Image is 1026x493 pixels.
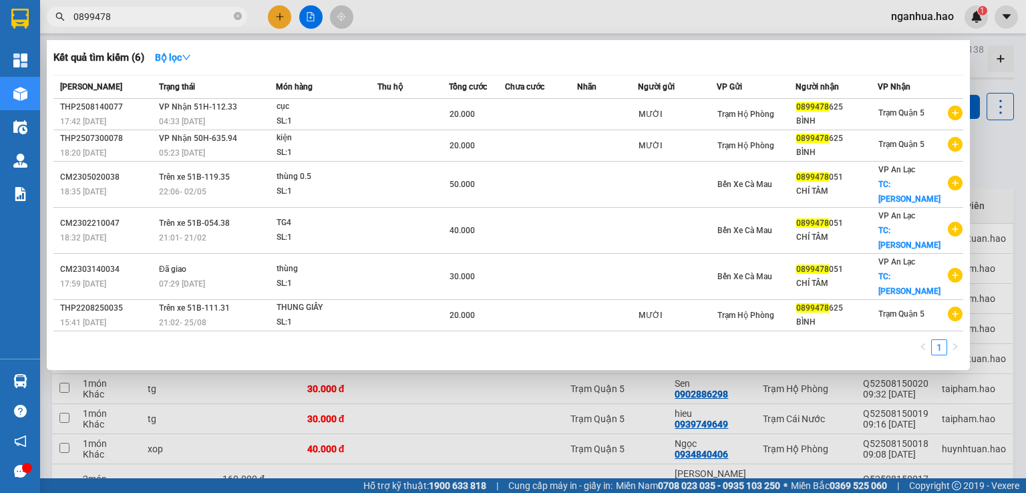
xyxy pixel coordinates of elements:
[796,114,877,128] div: BÌNH
[277,100,377,114] div: cục
[60,100,155,114] div: THP2508140077
[919,343,927,351] span: left
[915,339,931,355] li: Previous Page
[796,301,877,315] div: 625
[159,102,237,112] span: VP Nhận 51H-112.33
[450,110,475,119] span: 20.000
[951,343,959,351] span: right
[155,52,191,63] strong: Bộ lọc
[450,180,475,189] span: 50.000
[159,134,237,143] span: VP Nhận 50H-635.94
[947,339,963,355] li: Next Page
[948,307,963,321] span: plus-circle
[159,117,205,126] span: 04:33 [DATE]
[878,108,924,118] span: Trạm Quận 5
[796,315,877,329] div: BÌNH
[450,226,475,235] span: 40.000
[796,100,877,114] div: 625
[60,132,155,146] div: THP2507300078
[277,230,377,245] div: SL: 1
[60,82,122,92] span: [PERSON_NAME]
[931,339,947,355] li: 1
[60,187,106,196] span: 18:35 [DATE]
[796,265,829,274] span: 0899478
[796,184,877,198] div: CHÍ TÂM
[159,187,206,196] span: 22:06 - 02/05
[277,301,377,315] div: THUNG GIẤY
[796,230,877,244] div: CHÍ TÂM
[60,216,155,230] div: CM2302210047
[13,120,27,134] img: warehouse-icon
[878,309,924,319] span: Trạm Quận 5
[796,218,829,228] span: 0899478
[377,82,403,92] span: Thu hộ
[717,82,742,92] span: VP Gửi
[53,51,144,65] h3: Kết quả tìm kiếm ( 6 )
[159,279,205,289] span: 07:29 [DATE]
[182,53,191,62] span: down
[13,374,27,388] img: warehouse-icon
[276,82,313,92] span: Món hàng
[60,318,106,327] span: 15:41 [DATE]
[948,176,963,190] span: plus-circle
[450,272,475,281] span: 30.000
[277,131,377,146] div: kiện
[878,226,940,250] span: TC: [PERSON_NAME]
[159,218,230,228] span: Trên xe 51B-054.38
[717,110,774,119] span: Trạm Hộ Phòng
[948,137,963,152] span: plus-circle
[73,9,231,24] input: Tìm tên, số ĐT hoặc mã đơn
[277,114,377,129] div: SL: 1
[60,279,106,289] span: 17:59 [DATE]
[159,172,230,182] span: Trên xe 51B-119.35
[277,277,377,291] div: SL: 1
[878,180,940,204] span: TC: [PERSON_NAME]
[159,148,205,158] span: 05:23 [DATE]
[639,108,716,122] div: MƯỜI
[717,272,772,281] span: Bến Xe Cà Mau
[915,339,931,355] button: left
[932,340,947,355] a: 1
[577,82,596,92] span: Nhãn
[13,187,27,201] img: solution-icon
[878,165,915,174] span: VP An Lạc
[60,233,106,242] span: 18:32 [DATE]
[717,141,774,150] span: Trạm Hộ Phòng
[796,303,829,313] span: 0899478
[505,82,544,92] span: Chưa cước
[159,82,195,92] span: Trạng thái
[796,134,829,143] span: 0899478
[717,226,772,235] span: Bến Xe Cà Mau
[60,117,106,126] span: 17:42 [DATE]
[796,102,829,112] span: 0899478
[159,233,206,242] span: 21:01 - 21/02
[144,47,202,68] button: Bộ lọcdown
[13,87,27,101] img: warehouse-icon
[13,53,27,67] img: dashboard-icon
[796,216,877,230] div: 051
[948,222,963,236] span: plus-circle
[796,277,877,291] div: CHÍ TÂM
[878,140,924,149] span: Trạm Quận 5
[878,272,940,296] span: TC: [PERSON_NAME]
[796,172,829,182] span: 0899478
[947,339,963,355] button: right
[60,170,155,184] div: CM2305020038
[796,263,877,277] div: 051
[878,82,910,92] span: VP Nhận
[796,170,877,184] div: 051
[14,405,27,418] span: question-circle
[60,263,155,277] div: CM2303140034
[639,139,716,153] div: MƯỜI
[796,146,877,160] div: BÌNH
[14,435,27,448] span: notification
[449,82,487,92] span: Tổng cước
[948,106,963,120] span: plus-circle
[277,146,377,160] div: SL: 1
[277,315,377,330] div: SL: 1
[60,148,106,158] span: 18:20 [DATE]
[639,309,716,323] div: MƯỜI
[277,184,377,199] div: SL: 1
[878,257,915,267] span: VP An Lạc
[717,311,774,320] span: Trạm Hộ Phòng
